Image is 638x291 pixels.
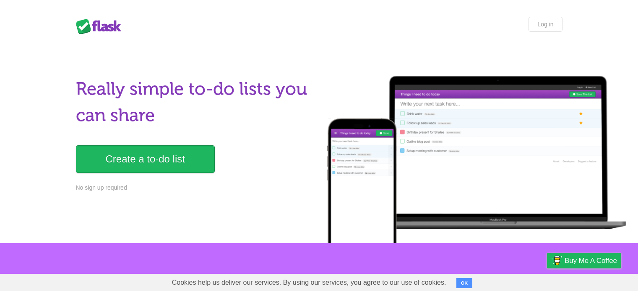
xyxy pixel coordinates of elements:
[547,253,621,268] a: Buy me a coffee
[76,183,314,192] p: No sign up required
[76,145,215,173] a: Create a to-do list
[456,278,473,288] button: OK
[76,19,126,34] div: Flask Lists
[551,253,562,268] img: Buy me a coffee
[529,17,562,32] a: Log in
[565,253,617,268] span: Buy me a coffee
[76,76,314,129] h1: Really simple to-do lists you can share
[164,274,455,291] span: Cookies help us deliver our services. By using our services, you agree to our use of cookies.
